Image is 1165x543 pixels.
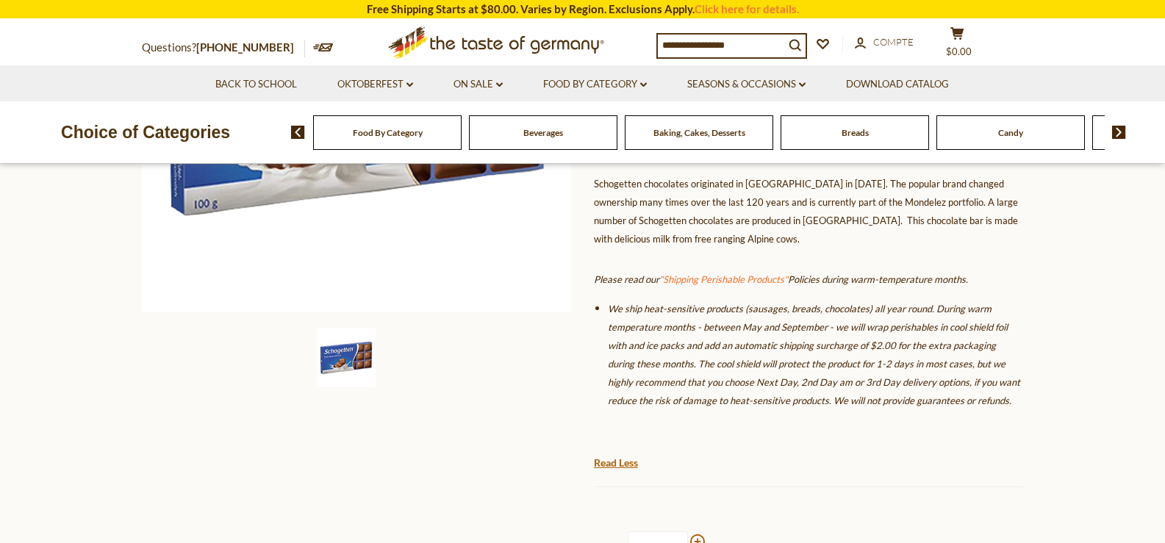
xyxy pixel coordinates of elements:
[337,76,413,93] a: Oktoberfest
[687,76,806,93] a: Seasons & Occasions
[1112,126,1126,139] img: next arrow
[608,303,1020,406] em: We ship heat-sensitive products (sausages, breads, chocolates) all year round. During warm temper...
[353,127,423,138] a: Food By Category
[215,76,297,93] a: Back to School
[454,76,503,93] a: On Sale
[846,76,949,93] a: Download Catalog
[196,40,294,54] a: [PHONE_NUMBER]
[695,2,799,15] a: Click here for details.
[873,36,914,48] span: Compte
[946,46,972,57] span: $0.00
[653,127,745,138] a: Baking, Cakes, Desserts
[855,35,914,51] a: Compte
[317,328,376,387] img: Schogetten Edel-Alpenvollmilch
[842,127,869,138] a: Breads
[998,127,1023,138] a: Candy
[659,273,788,285] a: "Shipping Perishable Products"
[543,76,647,93] a: Food By Category
[142,38,305,57] p: Questions?
[291,126,305,139] img: previous arrow
[594,456,638,470] a: Read Less
[594,178,1018,245] span: Schogetten chocolates originated in [GEOGRAPHIC_DATA] in [DATE]. The popular brand changed owners...
[936,26,980,63] button: $0.00
[594,273,968,285] em: Please read our Policies during warm-temperature months.
[523,127,563,138] a: Beverages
